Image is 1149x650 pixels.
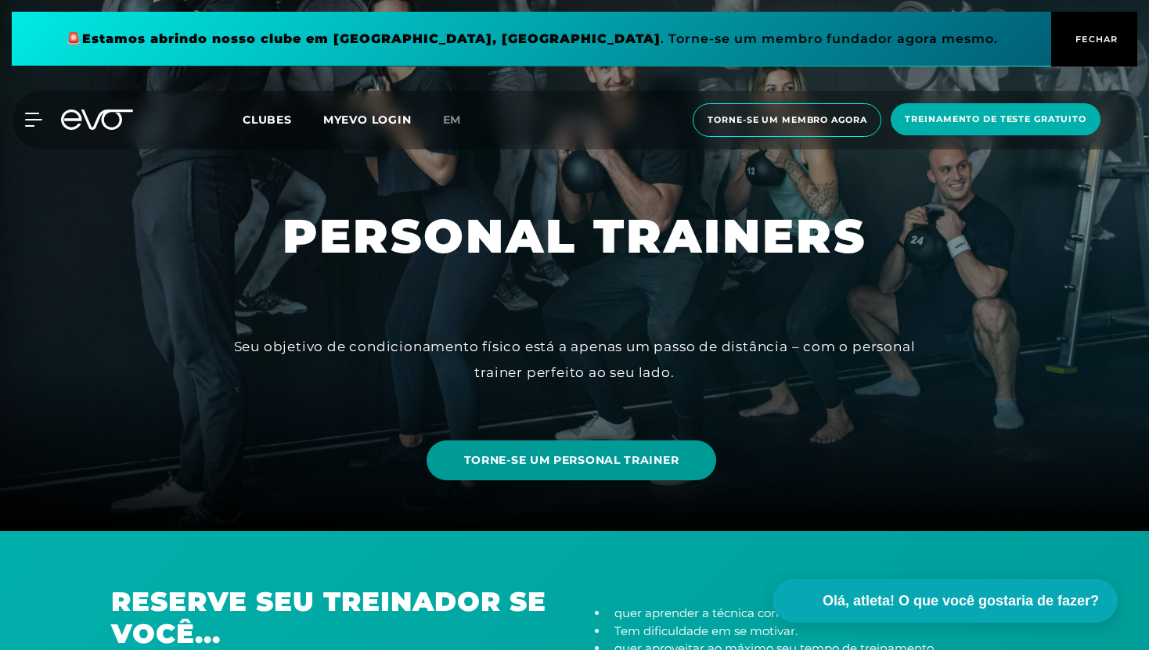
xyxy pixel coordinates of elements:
[234,339,916,379] font: Seu objetivo de condicionamento físico está a apenas um passo de distância – com o personal train...
[614,605,884,620] font: quer aprender a técnica correta desde o início.
[443,113,462,127] font: em
[323,113,412,127] a: MYEVO LOGIN
[427,440,717,480] a: TORNE-SE UM PERSONAL TRAINER
[111,585,546,650] font: Reserve seu treinador se você...
[283,207,866,264] font: PERSONAL TRAINERS
[464,453,679,467] font: TORNE-SE UM PERSONAL TRAINER
[886,103,1105,137] a: Treinamento de teste gratuito
[708,114,866,125] font: Torne-se um membro agora
[688,103,886,137] a: Torne-se um membro agora
[243,112,323,127] a: Clubes
[773,579,1118,623] button: Olá, atleta! O que você gostaria de fazer?
[1051,12,1137,66] button: FECHAR
[443,111,481,129] a: em
[905,113,1086,124] font: Treinamento de teste gratuito
[243,113,292,127] font: Clubes
[614,623,798,638] font: Tem dificuldade em se motivar.
[1075,34,1118,45] font: FECHAR
[823,593,1099,609] font: Olá, atleta! O que você gostaria de fazer?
